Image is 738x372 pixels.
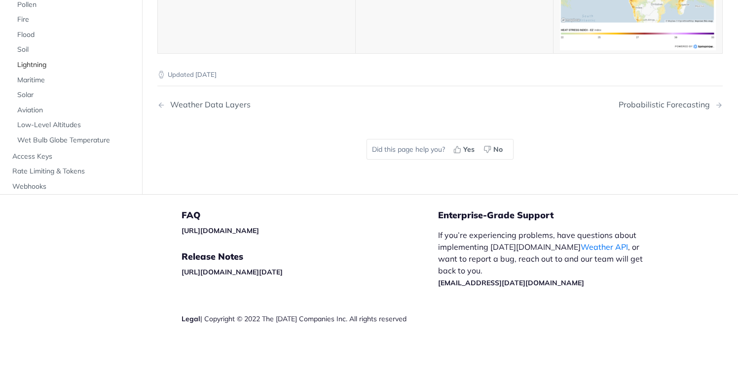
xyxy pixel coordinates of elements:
a: Rate Limiting & Tokens [7,165,135,179]
span: Yes [463,144,475,155]
a: Aviation [12,103,135,118]
a: [URL][DOMAIN_NAME][DATE] [182,268,283,276]
a: Lightning [12,58,135,72]
h5: Enterprise-Grade Support [438,209,669,221]
div: | Copyright © 2022 The [DATE] Companies Inc. All rights reserved [182,314,438,324]
span: Rate Limiting & Tokens [12,167,132,177]
p: Updated [DATE] [157,70,723,80]
button: No [480,142,508,157]
h5: FAQ [182,209,438,221]
a: Wet Bulb Globe Temperature [12,133,135,148]
a: Legal [182,314,200,323]
a: Previous Page: Weather Data Layers [157,100,400,109]
h5: Release Notes [182,251,438,263]
a: Webhooks [7,179,135,194]
span: Solar [17,91,132,101]
span: No [493,144,503,155]
span: Soil [17,45,132,55]
button: Yes [450,142,480,157]
span: Flood [17,30,132,40]
span: Aviation [17,105,132,115]
a: Flood [12,28,135,42]
a: Access Keys [7,149,135,164]
a: Solar [12,88,135,103]
span: Lightning [17,60,132,70]
span: Wet Bulb Globe Temperature [17,135,132,145]
span: Access Keys [12,152,132,162]
a: [EMAIL_ADDRESS][DATE][DOMAIN_NAME] [438,278,584,287]
a: Weather API [581,242,628,252]
div: Weather Data Layers [165,100,251,109]
a: Low-Level Altitudes [12,118,135,133]
span: Low-Level Altitudes [17,121,132,131]
nav: Pagination Controls [157,90,723,119]
span: Webhooks [12,182,132,192]
a: Maritime [12,73,135,88]
a: [URL][DOMAIN_NAME] [182,226,259,235]
a: Next Page: Probabilistic Forecasting [619,100,723,109]
a: Soil [12,43,135,58]
p: If you’re experiencing problems, have questions about implementing [DATE][DOMAIN_NAME] , or want ... [438,229,653,288]
div: Probabilistic Forecasting [619,100,715,109]
span: Fire [17,15,132,25]
span: Maritime [17,75,132,85]
a: Fire [12,13,135,28]
div: Did this page help you? [367,139,514,160]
